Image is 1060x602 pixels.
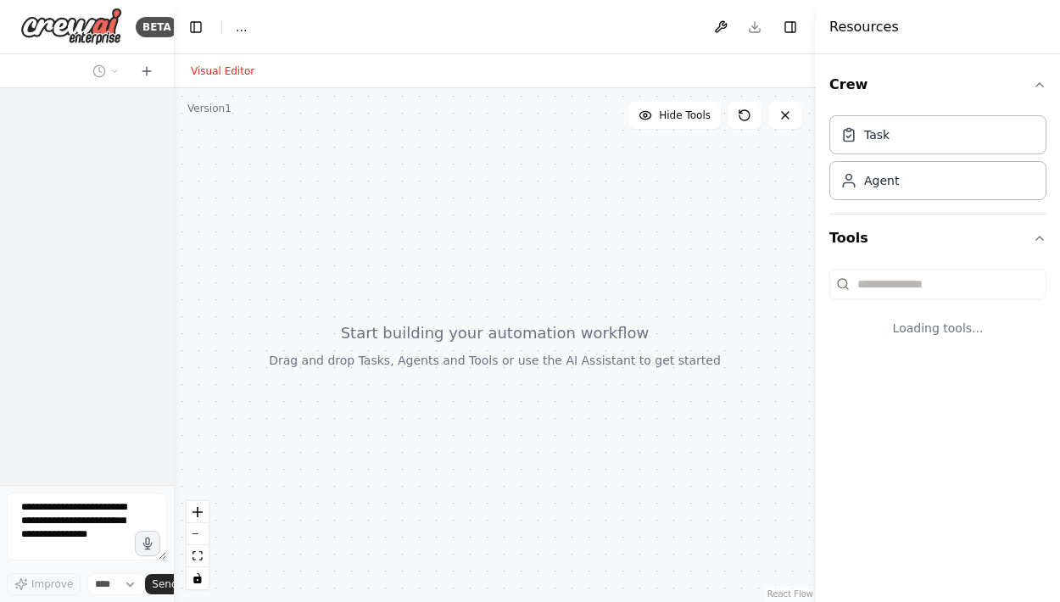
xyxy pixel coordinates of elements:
button: Improve [7,573,81,595]
div: Crew [829,109,1046,214]
button: toggle interactivity [187,567,209,589]
button: Click to speak your automation idea [135,531,160,556]
div: BETA [136,17,178,37]
span: Send [152,577,177,591]
img: Logo [20,8,122,46]
div: Version 1 [187,102,232,115]
span: Improve [31,577,73,591]
button: Hide left sidebar [184,15,208,39]
button: Crew [829,61,1046,109]
button: zoom out [187,523,209,545]
button: Hide right sidebar [778,15,802,39]
button: zoom in [187,501,209,523]
div: Tools [829,262,1046,364]
nav: breadcrumb [236,19,247,36]
button: fit view [187,545,209,567]
div: Task [864,126,890,143]
button: Visual Editor [181,61,265,81]
button: Start a new chat [133,61,160,81]
span: Hide Tools [659,109,711,122]
button: Send [145,574,198,594]
button: Tools [829,215,1046,262]
h4: Resources [829,17,899,37]
button: Hide Tools [628,102,721,129]
span: ... [236,19,247,36]
div: Loading tools... [829,306,1046,350]
a: React Flow attribution [767,589,813,599]
div: Agent [864,172,899,189]
button: Switch to previous chat [86,61,126,81]
div: React Flow controls [187,501,209,589]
